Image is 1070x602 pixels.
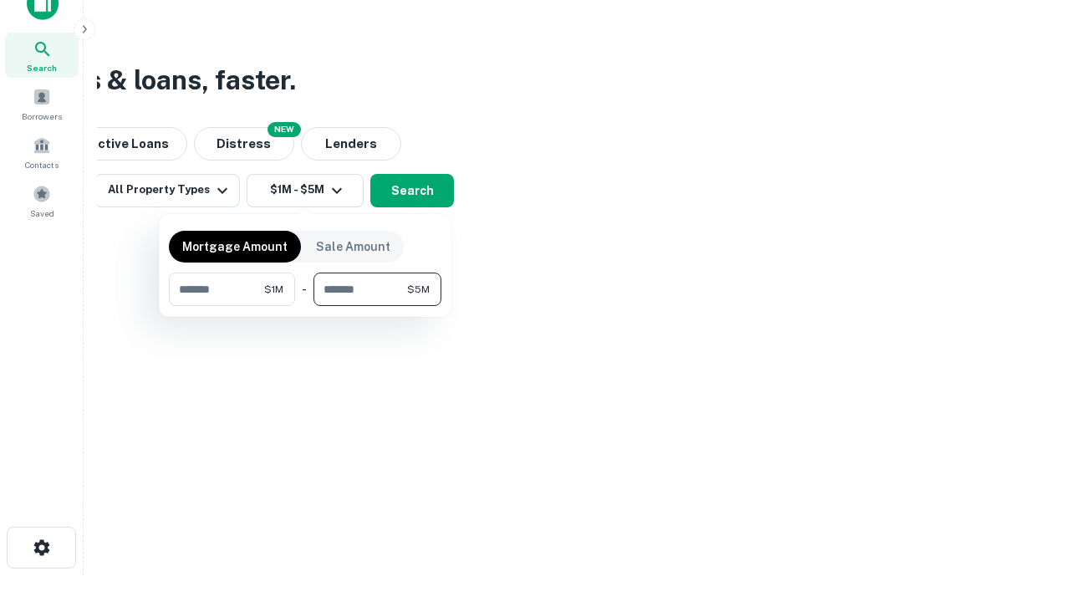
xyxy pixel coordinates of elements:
[182,237,288,256] p: Mortgage Amount
[986,415,1070,495] iframe: Chat Widget
[264,282,283,297] span: $1M
[302,273,307,306] div: -
[407,282,430,297] span: $5M
[316,237,390,256] p: Sale Amount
